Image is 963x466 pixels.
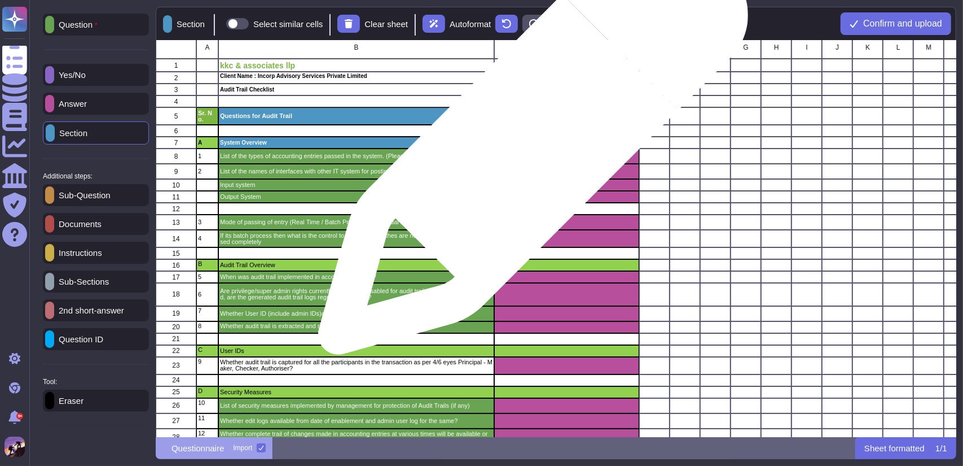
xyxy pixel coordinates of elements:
p: Instructions [54,249,102,257]
div: 6 [156,125,196,137]
img: user [5,437,25,457]
p: Sub-Question [54,191,111,199]
div: 9+ [16,413,23,420]
p: Are privilege/super admin rights currently enabled or disabled for audit trail functionality? If ... [220,288,493,300]
div: 8 [156,149,196,164]
p: Whether complete trail of changes made in accounting entries at various times will be available o... [220,431,493,443]
div: 12 [156,203,196,215]
p: Security Measures [220,389,493,395]
p: A [198,140,217,146]
p: 8 [198,323,217,329]
p: Whether audit trail is captured for all the participants in the transaction as per 4/6 eyes Princ... [220,359,493,372]
p: List of the names of interfaces with other IT system for posting accounting entry [220,168,493,175]
p: Output System [220,194,493,200]
p: System Overview [220,140,493,146]
p: 11 [198,415,217,421]
p: If its batch process then what is the control to enure that batches are not failed and entries ar... [220,233,493,245]
p: 2 [198,168,217,175]
p: Eraser [54,397,83,405]
p: Section [172,20,205,28]
span: Confirm and upload [863,19,942,28]
p: Management Responses [496,99,637,104]
span: K [865,44,870,51]
div: 23 [156,357,196,374]
div: 28 [156,429,196,446]
p: Autoformat [450,20,491,28]
p: Question [54,20,98,29]
p: Additional steps: [43,173,93,180]
div: 5 [156,107,196,125]
div: 10 [156,179,196,191]
div: 1 [156,59,196,72]
span: D [652,44,657,51]
div: 16 [156,259,196,271]
button: Confirm and upload [841,12,951,35]
div: 7 [156,137,196,149]
p: Sub-Sections [54,277,109,286]
p: Whether User ID (include admin IDs)and Time Stamp are captured against the entries? [220,311,493,317]
p: 2nd short-answer [54,306,124,315]
div: 22 [156,345,196,357]
p: 12 [198,430,217,437]
p: 4 [198,236,217,242]
p: Sr. No. [198,110,217,123]
span: C [564,44,569,51]
p: When was audit trail implemented in accounting system? [220,274,493,280]
p: C [198,347,217,353]
p: Tool: [43,378,57,385]
div: 9 [156,164,196,179]
p: 6 [198,291,217,298]
p: Documents [54,220,102,228]
div: 4 [156,95,196,107]
p: Client Name : Incorp Advisory Services Private Limited [220,73,493,79]
span: G [744,44,749,51]
p: Audit Trail Overview [220,262,493,268]
div: Import [233,445,252,451]
span: H [774,44,779,51]
div: 3 [156,84,196,95]
p: Question ID [54,335,103,343]
span: F [714,44,718,51]
p: User IDs [220,348,493,354]
div: 14 [156,230,196,247]
p: 3 [198,219,217,225]
p: kkc & associates llp [220,62,493,69]
p: Section [55,129,87,137]
span: A [205,44,209,51]
p: Input system [220,182,493,188]
div: 21 [156,333,196,345]
div: 15 [156,247,196,259]
p: Whether edit logs available from date of enablement and admin user log for the same? [220,418,493,424]
div: 20 [156,321,196,333]
p: 1 [198,153,217,159]
span: B [354,44,358,51]
span: M [926,44,931,51]
p: Answer [54,99,87,108]
p: Yes/No [54,71,86,79]
p: 10 [198,400,217,406]
div: grid [156,41,956,437]
p: Mode of passing of entry (Real Time / Batch Processing / Manual Entries) [220,219,493,225]
p: Whether audit trail is extracted and reviewed on periodic basis? [220,323,493,329]
span: I [806,44,808,51]
div: 18 [156,283,196,306]
button: user [2,434,33,459]
p: List of security measures implemented by management for protection of Audit Trails (if any) [220,403,493,409]
p: 5 [198,274,217,280]
div: 24 [156,374,196,386]
div: 11 [156,191,196,203]
p: 9 [198,359,217,365]
div: 13 [156,215,196,230]
div: 25 [156,386,196,398]
p: 7 [198,308,217,314]
p: List of the types of accounting entries passed in the system. (Please add the names) [220,153,493,159]
div: 17 [156,271,196,283]
div: 19 [156,306,196,321]
p: B [198,261,217,267]
span: J [836,44,839,51]
p: D [198,388,217,394]
p: Clear sheet [364,20,408,28]
div: Select similar cells [253,20,323,28]
p: Questions for Audit Trail [220,113,493,119]
p: Sheet formatted [864,444,925,452]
